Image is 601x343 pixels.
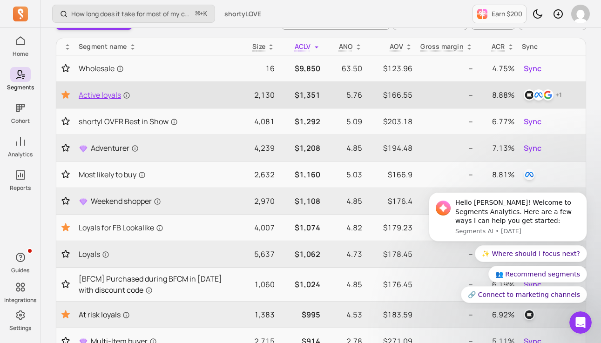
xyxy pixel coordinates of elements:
[542,89,554,101] img: google
[282,63,320,74] p: $9,850
[79,309,130,320] span: At risk loyals
[415,185,601,309] iframe: Intercom notifications message
[370,279,412,290] p: $176.45
[569,311,592,334] iframe: Intercom live chat
[522,42,582,51] div: Sync
[60,143,71,153] button: Toggle favorite
[196,9,207,19] span: +
[370,195,412,207] p: $176.4
[370,169,412,180] p: $166.9
[79,309,230,320] a: At risk loyals
[524,63,541,74] span: Sync
[282,116,320,127] p: $1,292
[60,309,71,320] button: Toggle favorite
[252,42,265,51] span: Size
[79,116,178,127] span: shortyLOVER Best in Show
[224,9,261,19] span: shortyLOVE
[7,84,34,91] p: Segments
[13,50,28,58] p: Home
[79,142,230,154] a: Adventurer
[79,42,230,51] div: Segment name
[420,63,473,74] p: --
[79,195,230,207] a: Weekend shopper
[79,89,130,101] span: Active loyals
[71,9,192,19] p: How long does it take for most of my customers to buy again?
[60,117,71,126] button: Toggle favorite
[237,195,275,207] p: 2,970
[79,63,124,74] span: Wholesale
[522,87,564,102] button: klaviyofacebookgoogle+1
[480,89,514,101] p: 8.88%
[370,249,412,260] p: $178.45
[10,184,31,192] p: Reports
[237,89,275,101] p: 2,130
[79,63,230,74] a: Wholesale
[282,222,320,233] p: $1,074
[79,169,146,180] span: Most likely to buy
[328,63,362,74] p: 63.50
[390,42,403,51] p: AOV
[79,249,109,260] span: Loyals
[370,142,412,154] p: $194.48
[79,249,230,260] a: Loyals
[282,279,320,290] p: $1,024
[522,114,543,129] button: Sync
[328,169,362,180] p: 5.03
[60,89,71,101] button: Toggle favorite
[524,116,541,127] span: Sync
[282,89,320,101] p: $1,351
[370,89,412,101] p: $166.55
[79,222,230,233] a: Loyals for FB Lookalike
[473,5,527,23] button: Earn $200
[79,89,230,101] a: Active loyals
[295,42,311,51] span: ACLV
[60,64,71,73] button: Toggle favorite
[4,296,36,304] p: Integrations
[60,196,71,206] button: Toggle favorite
[237,249,275,260] p: 5,637
[8,151,33,158] p: Analytics
[79,169,230,180] a: Most likely to buy
[420,89,473,101] p: --
[79,116,230,127] a: shortyLOVER Best in Show
[195,8,200,20] kbd: ⌘
[328,279,362,290] p: 4.85
[60,249,71,259] button: Toggle favorite
[420,309,473,320] p: --
[533,89,544,101] img: facebook
[237,309,275,320] p: 1,383
[60,280,71,289] button: Toggle favorite
[328,89,362,101] p: 5.76
[522,307,537,322] button: klaviyo
[492,9,522,19] p: Earn $200
[528,5,547,23] button: Toggle dark mode
[555,90,562,100] p: + 1
[282,169,320,180] p: $1,160
[328,249,362,260] p: 4.73
[219,6,267,22] button: shortyLOVE
[237,222,275,233] p: 4,007
[91,142,139,154] span: Adventurer
[370,222,412,233] p: $179.23
[522,167,537,182] button: facebook
[571,5,590,23] img: avatar
[79,273,230,296] a: [BFCM] Purchased during BFCM in [DATE] with discount code
[10,248,31,276] button: Guides
[9,324,31,332] p: Settings
[282,142,320,154] p: $1,208
[420,42,464,51] p: Gross margin
[524,309,535,320] img: klaviyo
[237,169,275,180] p: 2,632
[282,249,320,260] p: $1,062
[339,42,353,51] span: ANO
[60,170,71,179] button: Toggle favorite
